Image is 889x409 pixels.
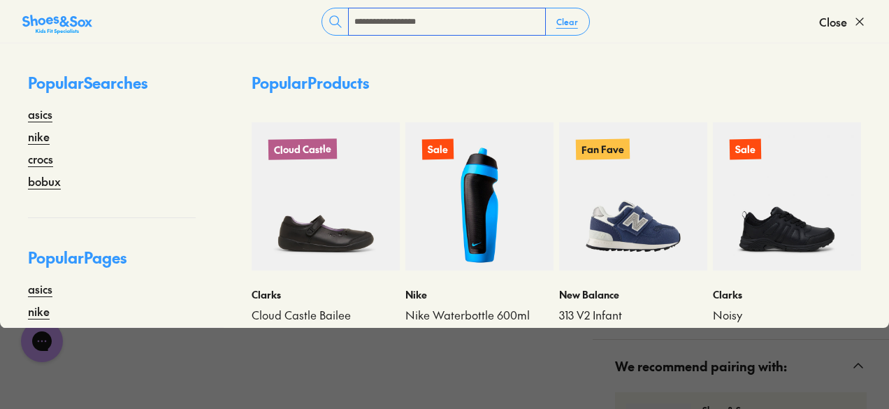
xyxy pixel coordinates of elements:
a: Fan Fave [559,122,707,271]
button: Clear [545,9,589,34]
p: Fan Fave [576,138,630,159]
p: Clarks [252,287,400,302]
a: Shoes &amp; Sox [22,10,92,33]
a: crocs [28,150,53,167]
iframe: Gorgias live chat messenger [14,315,70,367]
p: Popular Pages [28,246,196,280]
a: Sale [405,122,554,271]
p: Sale [730,139,761,160]
a: Cloud Castle Bailee [252,308,400,323]
a: nike [28,128,50,145]
img: SNS_Logo_Responsive.svg [22,13,92,36]
a: nike [28,303,50,320]
span: Close [819,13,847,30]
span: We recommend pairing with: [615,345,787,387]
a: asics [28,106,52,122]
button: Close [819,6,867,37]
p: Clarks [713,287,861,302]
p: Cloud Castle [268,138,337,160]
a: Cloud Castle [252,122,400,271]
p: Popular Products [252,71,369,94]
a: crocs [28,325,53,342]
a: Nike Waterbottle 600ml [405,308,554,323]
a: Noisy [713,308,861,323]
p: Popular Searches [28,71,196,106]
p: Nike [405,287,554,302]
a: 313 V2 Infant [559,308,707,323]
a: bobux [28,173,61,189]
p: New Balance [559,287,707,302]
button: We recommend pairing with: [593,340,889,392]
p: Sale [422,139,454,160]
a: asics [28,280,52,297]
a: Sale [713,122,861,271]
